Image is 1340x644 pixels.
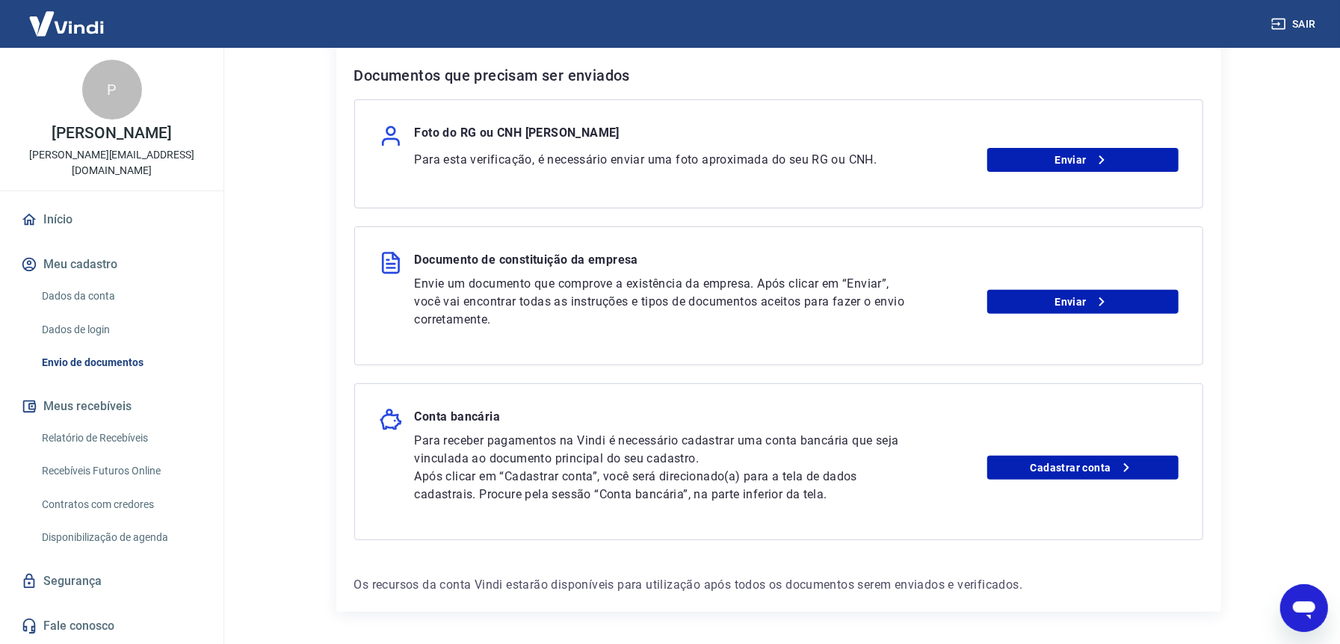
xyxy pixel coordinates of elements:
a: Dados de login [36,315,206,345]
a: Cadastrar conta [987,456,1179,480]
a: Envio de documentos [36,347,206,378]
p: Após clicar em “Cadastrar conta”, você será direcionado(a) para a tela de dados cadastrais. Procu... [415,468,911,504]
button: Meus recebíveis [18,390,206,423]
p: Para esta verificação, é necessário enviar uma foto aproximada do seu RG ou CNH. [415,151,911,169]
img: Vindi [18,1,115,46]
a: Início [18,203,206,236]
a: Disponibilização de agenda [36,522,206,553]
div: P [82,60,142,120]
a: Enviar [987,290,1179,314]
button: Sair [1268,10,1322,38]
button: Meu cadastro [18,248,206,281]
p: [PERSON_NAME] [52,126,171,141]
a: Contratos com credores [36,489,206,520]
a: Relatório de Recebíveis [36,423,206,453]
p: Documento de constituição da empresa [415,251,638,275]
p: [PERSON_NAME][EMAIL_ADDRESS][DOMAIN_NAME] [12,147,212,179]
a: Fale conosco [18,610,206,643]
a: Segurança [18,565,206,598]
a: Enviar [987,148,1179,172]
a: Recebíveis Futuros Online [36,456,206,486]
iframe: Botão para abrir a janela de mensagens [1280,584,1328,632]
p: Foto do RG ou CNH [PERSON_NAME] [415,124,620,148]
h6: Documentos que precisam ser enviados [354,64,1203,87]
a: Dados da conta [36,281,206,312]
img: money_pork.0c50a358b6dafb15dddc3eea48f23780.svg [379,408,403,432]
img: file.3f2e98d22047474d3a157069828955b5.svg [379,251,403,275]
p: Para receber pagamentos na Vindi é necessário cadastrar uma conta bancária que seja vinculada ao ... [415,432,911,468]
p: Conta bancária [415,408,501,432]
p: Envie um documento que comprove a existência da empresa. Após clicar em “Enviar”, você vai encont... [415,275,911,329]
img: user.af206f65c40a7206969b71a29f56cfb7.svg [379,124,403,148]
p: Os recursos da conta Vindi estarão disponíveis para utilização após todos os documentos serem env... [354,576,1203,594]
